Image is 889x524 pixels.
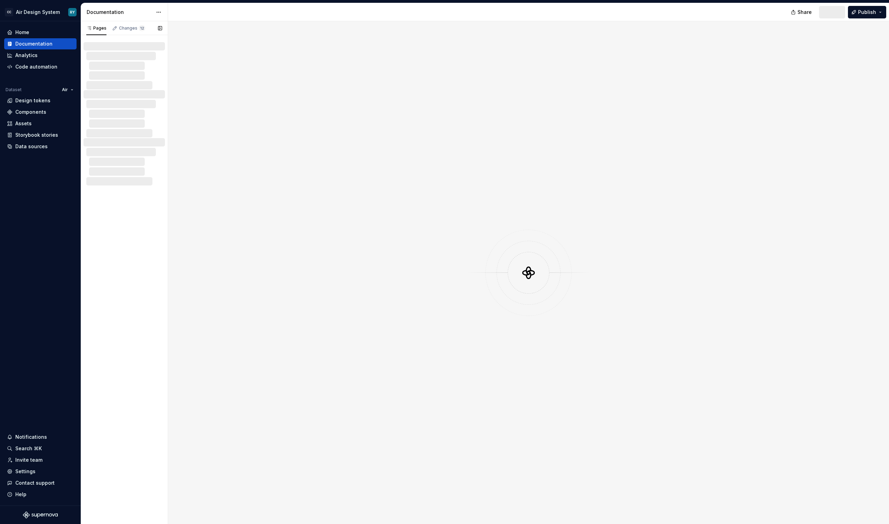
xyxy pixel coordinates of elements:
[858,9,876,16] span: Publish
[15,434,47,440] div: Notifications
[62,87,68,93] span: Air
[15,468,35,475] div: Settings
[4,38,77,49] a: Documentation
[23,511,58,518] svg: Supernova Logo
[4,141,77,152] a: Data sources
[16,9,60,16] div: Air Design System
[15,456,42,463] div: Invite team
[15,63,57,70] div: Code automation
[4,466,77,477] a: Settings
[4,118,77,129] a: Assets
[15,40,53,47] div: Documentation
[4,129,77,141] a: Storybook stories
[86,25,106,31] div: Pages
[787,6,816,18] button: Share
[4,477,77,489] button: Contact support
[4,443,77,454] button: Search ⌘K
[59,85,77,95] button: Air
[4,106,77,118] a: Components
[1,5,79,19] button: CCAir Design SystemRY
[4,27,77,38] a: Home
[139,25,145,31] span: 12
[4,454,77,466] a: Invite team
[15,109,46,116] div: Components
[5,8,13,16] div: CC
[15,29,29,36] div: Home
[15,132,58,138] div: Storybook stories
[15,97,50,104] div: Design tokens
[70,9,75,15] div: RY
[4,431,77,443] button: Notifications
[119,25,145,31] div: Changes
[4,50,77,61] a: Analytics
[4,95,77,106] a: Design tokens
[15,479,55,486] div: Contact support
[15,52,38,59] div: Analytics
[15,143,48,150] div: Data sources
[15,491,26,498] div: Help
[4,61,77,72] a: Code automation
[6,87,22,93] div: Dataset
[87,9,152,16] div: Documentation
[15,120,32,127] div: Assets
[848,6,886,18] button: Publish
[15,445,42,452] div: Search ⌘K
[797,9,812,16] span: Share
[4,489,77,500] button: Help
